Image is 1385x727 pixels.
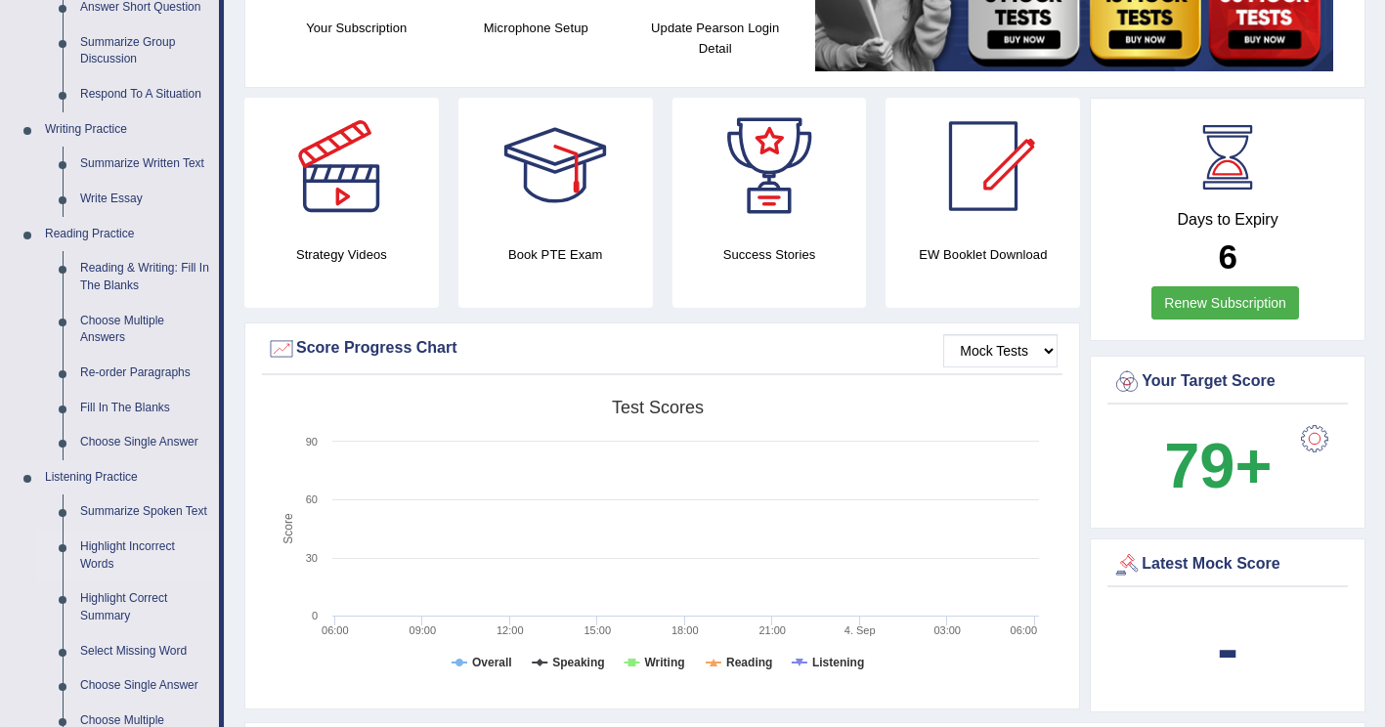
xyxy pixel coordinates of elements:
[1151,286,1299,320] a: Renew Subscription
[584,624,611,636] text: 15:00
[71,356,219,391] a: Re-order Paragraphs
[635,18,796,59] h4: Update Pearson Login Detail
[1112,211,1343,229] h4: Days to Expiry
[497,624,524,636] text: 12:00
[552,656,604,669] tspan: Speaking
[472,656,512,669] tspan: Overall
[71,77,219,112] a: Respond To A Situation
[71,304,219,356] a: Choose Multiple Answers
[933,624,961,636] text: 03:00
[886,244,1080,265] h4: EW Booklet Download
[71,581,219,633] a: Highlight Correct Summary
[410,624,437,636] text: 09:00
[671,624,699,636] text: 18:00
[71,25,219,77] a: Summarize Group Discussion
[36,217,219,252] a: Reading Practice
[1218,237,1236,276] b: 6
[1217,613,1238,684] b: -
[71,147,219,182] a: Summarize Written Text
[672,244,867,265] h4: Success Stories
[844,624,876,636] tspan: 4. Sep
[36,460,219,495] a: Listening Practice
[71,251,219,303] a: Reading & Writing: Fill In The Blanks
[612,398,704,417] tspan: Test scores
[758,624,786,636] text: 21:00
[456,18,617,38] h4: Microphone Setup
[71,634,219,669] a: Select Missing Word
[1112,367,1343,397] div: Your Target Score
[306,552,318,564] text: 30
[1112,550,1343,579] div: Latest Mock Score
[726,656,772,669] tspan: Reading
[71,668,219,704] a: Choose Single Answer
[71,530,219,581] a: Highlight Incorrect Words
[1011,624,1038,636] text: 06:00
[71,391,219,426] a: Fill In The Blanks
[306,493,318,505] text: 60
[71,494,219,530] a: Summarize Spoken Text
[458,244,653,265] h4: Book PTE Exam
[1164,430,1272,501] b: 79+
[306,436,318,448] text: 90
[812,656,864,669] tspan: Listening
[312,610,318,621] text: 0
[71,182,219,217] a: Write Essay
[267,334,1058,363] div: Score Progress Chart
[71,425,219,460] a: Choose Single Answer
[644,656,684,669] tspan: Writing
[36,112,219,148] a: Writing Practice
[277,18,437,38] h4: Your Subscription
[281,513,295,544] tspan: Score
[244,244,439,265] h4: Strategy Videos
[322,624,349,636] text: 06:00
